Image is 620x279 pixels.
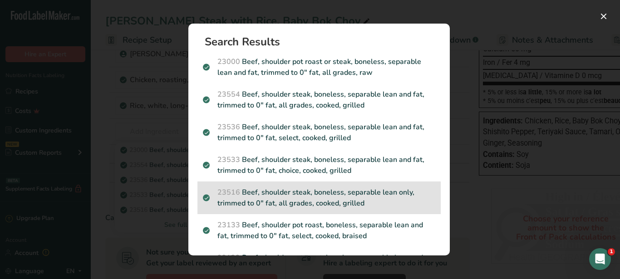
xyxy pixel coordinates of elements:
p: Beef, shoulder steak, boneless, separable lean only, trimmed to 0" fat, all grades, cooked, grilled [203,187,435,209]
span: 1 [608,248,615,255]
p: Beef, shoulder steak, boneless, separable lean and fat, trimmed to 0" fat, choice, cooked, grilled [203,154,435,176]
p: Beef, shoulder pot roast, boneless, separable lean and fat, trimmed to 0" fat, select, cooked, br... [203,220,435,241]
span: 23516 [217,187,240,197]
span: 23133 [217,220,240,230]
p: Beef, shoulder pot roast or steak, boneless, separable lean and fat, trimmed to 0" fat, all grade... [203,56,435,78]
span: 23536 [217,122,240,132]
p: Beef, shoulder steak, boneless, separable lean and fat, trimmed to 0" fat, all grades, cooked, gr... [203,89,435,111]
h1: Search Results [205,36,441,47]
span: 23000 [217,57,240,67]
p: Beef, shoulder pot roast, boneless, separable lean and fat, trimmed to 0" fat, choice, cooked, br... [203,252,435,274]
span: 23554 [217,89,240,99]
iframe: Intercom live chat [589,248,611,270]
span: 23132 [217,253,240,263]
p: Beef, shoulder steak, boneless, separable lean and fat, trimmed to 0" fat, select, cooked, grilled [203,122,435,143]
span: 23533 [217,155,240,165]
